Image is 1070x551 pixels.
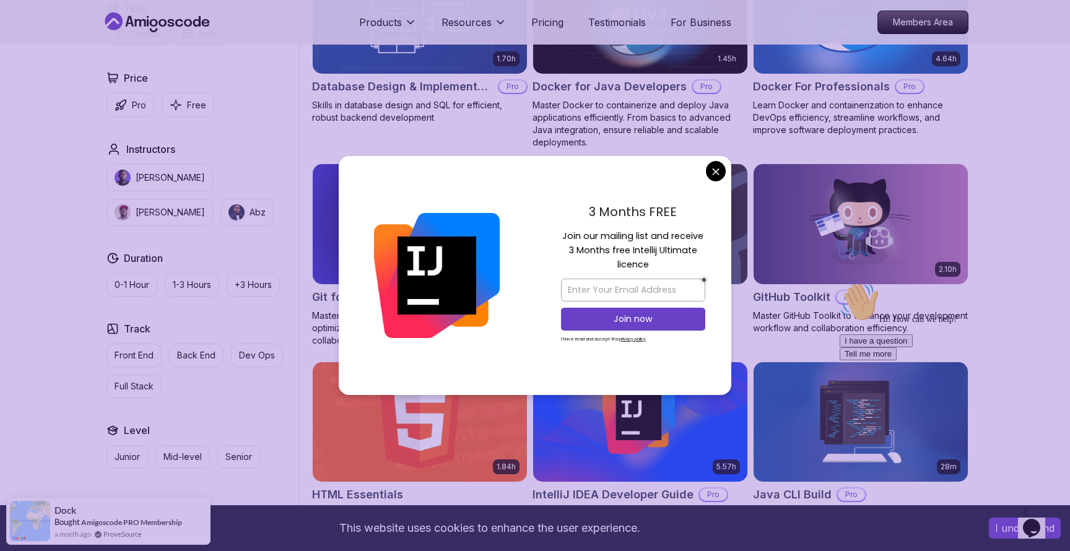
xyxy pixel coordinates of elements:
[753,78,890,95] h2: Docker For Professionals
[155,445,210,469] button: Mid-level
[228,204,245,220] img: instructor img
[716,462,736,472] p: 5.57h
[187,99,206,111] p: Free
[533,362,748,532] a: IntelliJ IDEA Developer Guide card5.57hIntelliJ IDEA Developer GuideProMaximize IDE efficiency wi...
[115,279,149,291] p: 0-1 Hour
[107,344,162,367] button: Front End
[312,78,493,95] h2: Database Design & Implementation
[936,54,957,64] p: 4.64h
[124,321,150,336] h2: Track
[533,78,687,95] h2: Docker for Java Developers
[753,486,832,503] h2: Java CLI Build
[5,57,78,70] button: I have a question
[162,93,214,117] button: Free
[54,529,91,539] span: a month ago
[533,486,694,503] h2: IntelliJ IDEA Developer Guide
[217,445,260,469] button: Senior
[126,142,175,157] h2: Instructors
[835,277,1058,495] iframe: chat widget
[136,206,205,219] p: [PERSON_NAME]
[124,251,163,266] h2: Duration
[235,279,272,291] p: +3 Hours
[10,501,50,541] img: provesource social proof notification image
[499,80,526,93] p: Pro
[169,344,224,367] button: Back End
[312,310,528,347] p: Master advanced Git and GitHub techniques to optimize your development workflow and collaboration...
[312,362,528,532] a: HTML Essentials card1.84hHTML EssentialsMaster the Fundamentals of HTML for Web Development!
[239,349,275,362] p: Dev Ops
[136,171,205,184] p: [PERSON_NAME]
[103,529,142,539] a: ProveSource
[359,15,402,30] p: Products
[124,423,150,438] h2: Level
[5,5,45,45] img: :wave:
[497,462,516,472] p: 1.84h
[5,70,62,83] button: Tell me more
[115,170,131,186] img: instructor img
[671,15,731,30] a: For Business
[124,71,148,85] h2: Price
[441,15,507,40] button: Resources
[896,80,923,93] p: Pro
[497,54,516,64] p: 1.70h
[878,11,968,33] p: Members Area
[115,204,131,220] img: instructor img
[5,37,123,46] span: Hi! How can we help?
[753,289,830,306] h2: GitHub Toolkit
[5,5,228,83] div: 👋Hi! How can we help?I have a questionTell me more
[359,15,417,40] button: Products
[107,375,162,398] button: Full Stack
[177,349,215,362] p: Back End
[718,54,736,64] p: 1.45h
[225,451,252,463] p: Senior
[939,264,957,274] p: 2.10h
[9,514,970,542] div: This website uses cookies to enhance the user experience.
[312,163,528,347] a: Git for Professionals card10.13hGit for ProfessionalsProMaster advanced Git and GitHub techniques...
[115,380,154,393] p: Full Stack
[989,518,1061,539] button: Accept cookies
[754,362,968,482] img: Java CLI Build card
[441,15,492,30] p: Resources
[700,488,727,501] p: Pro
[312,99,528,124] p: Skills in database design and SQL for efficient, robust backend development
[588,15,646,30] a: Testimonials
[313,362,527,482] img: HTML Essentials card
[54,517,80,527] span: Bought
[115,349,154,362] p: Front End
[81,518,182,527] a: Amigoscode PRO Membership
[533,99,748,149] p: Master Docker to containerize and deploy Java applications efficiently. From basics to advanced J...
[693,80,720,93] p: Pro
[163,451,202,463] p: Mid-level
[753,310,968,334] p: Master GitHub Toolkit to enhance your development workflow and collaboration efficiency.
[132,99,146,111] p: Pro
[173,279,211,291] p: 1-3 Hours
[107,199,213,226] button: instructor img[PERSON_NAME]
[531,15,563,30] a: Pricing
[1018,501,1058,539] iframe: chat widget
[107,164,213,191] button: instructor img[PERSON_NAME]
[165,273,219,297] button: 1-3 Hours
[231,344,283,367] button: Dev Ops
[107,445,148,469] button: Junior
[107,273,157,297] button: 0-1 Hour
[115,451,140,463] p: Junior
[753,99,968,136] p: Learn Docker and containerization to enhance DevOps efficiency, streamline workflows, and improve...
[753,163,968,334] a: GitHub Toolkit card2.10hGitHub ToolkitProMaster GitHub Toolkit to enhance your development workfl...
[250,206,266,219] p: Abz
[220,199,274,226] button: instructor imgAbz
[533,362,747,482] img: IntelliJ IDEA Developer Guide card
[312,289,425,306] h2: Git for Professionals
[754,164,968,284] img: GitHub Toolkit card
[313,164,527,284] img: Git for Professionals card
[753,362,968,520] a: Java CLI Build card28mJava CLI BuildProLearn how to build a CLI application with Java.
[877,11,968,34] a: Members Area
[107,93,154,117] button: Pro
[54,505,76,516] span: Dock
[227,273,280,297] button: +3 Hours
[312,486,403,503] h2: HTML Essentials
